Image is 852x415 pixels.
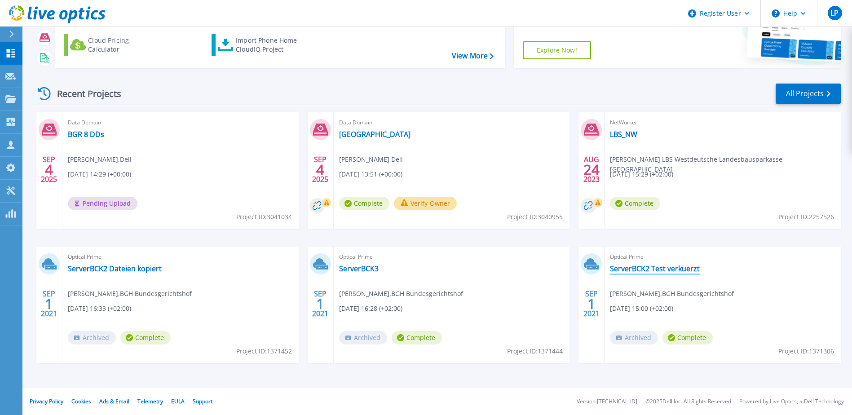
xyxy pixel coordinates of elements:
span: Project ID: 2257526 [778,212,834,222]
span: Archived [339,331,387,344]
div: AUG 2023 [583,153,600,186]
span: [DATE] 15:29 (+02:00) [610,169,673,179]
span: [PERSON_NAME] , Dell [68,155,132,164]
a: Cloud Pricing Calculator [64,34,164,56]
span: [DATE] 13:51 (+00:00) [339,169,402,179]
div: SEP 2021 [312,287,329,320]
span: Optical Prime [68,252,293,262]
a: ServerBCK2 Test verkuerzt [610,264,700,273]
a: Explore Now! [523,41,591,59]
a: LBS_NW [610,130,637,139]
span: Data Domain [68,118,293,128]
div: Import Phone Home CloudIQ Project [236,36,306,54]
span: Project ID: 3040955 [507,212,563,222]
div: SEP 2021 [583,287,600,320]
div: SEP 2025 [40,153,57,186]
div: SEP 2021 [40,287,57,320]
span: Complete [610,197,660,210]
li: Powered by Live Optics, a Dell Technology [739,399,844,405]
span: Complete [392,331,442,344]
a: Ads & Email [99,397,129,405]
a: All Projects [776,84,841,104]
a: ServerBCK2 Dateien kopiert [68,264,162,273]
span: Optical Prime [339,252,565,262]
a: View More [452,52,494,60]
span: Data Domain [339,118,565,128]
span: Complete [339,197,389,210]
div: SEP 2025 [312,153,329,186]
span: Project ID: 1371452 [236,346,292,356]
span: [PERSON_NAME] , LBS Westdeutsche Landesbausparkasse [GEOGRAPHIC_DATA] [610,155,841,174]
a: ServerBCK3 [339,264,379,273]
span: 24 [583,166,600,173]
a: EULA [171,397,185,405]
li: Version: [TECHNICAL_ID] [577,399,637,405]
a: Privacy Policy [30,397,63,405]
span: [PERSON_NAME] , BGH Bundesgerichtshof [339,289,463,299]
div: Recent Projects [35,83,133,105]
span: [PERSON_NAME] , BGH Bundesgerichtshof [68,289,192,299]
a: Support [193,397,212,405]
span: [PERSON_NAME] , BGH Bundesgerichtshof [610,289,734,299]
span: [DATE] 14:29 (+00:00) [68,169,131,179]
span: Archived [610,331,658,344]
span: Archived [68,331,116,344]
span: [DATE] 16:33 (+02:00) [68,304,131,313]
a: Telemetry [137,397,163,405]
span: Project ID: 1371306 [778,346,834,356]
span: 1 [316,300,324,308]
span: 4 [45,166,53,173]
span: Project ID: 3041034 [236,212,292,222]
button: Verify Owner [394,197,457,210]
span: LP [830,9,839,17]
span: Optical Prime [610,252,835,262]
span: Complete [120,331,171,344]
span: [DATE] 16:28 (+02:00) [339,304,402,313]
a: Cookies [71,397,91,405]
span: NetWorker [610,118,835,128]
span: Complete [662,331,713,344]
span: 1 [587,300,596,308]
span: [DATE] 15:00 (+02:00) [610,304,673,313]
span: 1 [45,300,53,308]
span: [PERSON_NAME] , Dell [339,155,403,164]
div: Cloud Pricing Calculator [88,36,160,54]
a: [GEOGRAPHIC_DATA] [339,130,411,139]
a: BGR 8 DDs [68,130,104,139]
li: © 2025 Dell Inc. All Rights Reserved [645,399,731,405]
span: Project ID: 1371444 [507,346,563,356]
span: Pending Upload [68,197,137,210]
span: 4 [316,166,324,173]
